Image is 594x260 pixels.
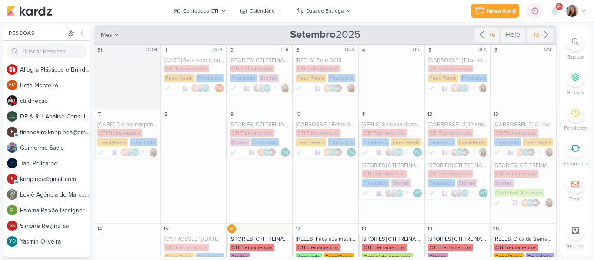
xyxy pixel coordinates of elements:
[271,85,276,92] span: +1
[164,57,225,64] div: [CARD] Setembro Amarelo
[384,148,410,157] div: Colaboradores: Franciluce Carvalho, Guilherme Savio, Yasmin Oliveira, cti direção
[451,86,457,91] p: BM
[283,151,288,155] p: YO
[230,244,274,251] div: CTI Treinamentos
[457,138,487,146] div: Feed/Reels
[230,138,250,146] div: Stories
[334,148,342,157] img: cti direção
[296,148,303,157] div: Finalizado
[494,138,521,146] div: Finalizado
[97,129,142,137] div: CTI Treinamentos
[462,191,468,196] p: YO
[294,46,302,54] div: 3
[95,46,104,54] div: 31
[469,190,474,197] span: +1
[7,174,17,184] div: knnpinda@gmail.com
[252,84,278,92] div: Colaboradores: Franciluce Carvalho, Guilherme Savio, Yasmin Oliveira, cti direção
[215,84,224,92] div: Responsável: Beth Monteiro
[569,195,582,203] p: Email
[347,148,356,157] div: Responsável: Yasmin Oliveira
[494,129,538,137] div: CTI Treinamentos
[362,236,423,243] div: [STORIES] CTI TREINAMENTOS
[426,110,434,118] div: 12
[164,236,225,243] div: [CARROSSEL 1] Dia do cliente
[230,121,290,128] div: [STORIES] CTI TREINAMENTOS
[20,112,90,121] div: D P & R H A n á l i s e C o n s u l t i v a
[360,46,368,54] div: 4
[131,148,140,157] div: Yasmin Oliveira
[428,138,455,146] div: Finalizado
[479,148,487,157] img: Franciluce Carvalho
[97,148,104,157] div: Finalizado
[545,198,554,207] div: Responsável: Franciluce Carvalho
[428,84,435,92] div: Finalizado
[130,138,157,146] div: Finalizado
[324,151,330,155] p: BM
[428,65,473,72] div: CTI Treinamentos
[7,80,17,90] div: Beth Monteiro
[20,81,90,90] div: B e t h M o n t e i r o
[7,158,17,168] img: Jani Policarpo
[362,189,369,197] div: Finalizado
[281,84,290,92] div: Responsável: Franciluce Carvalho
[479,148,487,157] div: Responsável: Franciluce Carvalho
[479,84,487,92] img: Franciluce Carvalho
[523,138,553,146] div: Feed/Reels
[192,86,198,91] p: BM
[20,190,90,199] div: L e v i ê A g ê n c i a d e M a r k e t i n g D i g i t a l
[20,65,90,74] div: A l l e g r a P l á s t i c o s e B r i n d e s P e r s o n a l i z a d o s
[7,44,87,58] input: Buscar Pessoas
[384,148,393,157] img: Franciluce Carvalho
[191,84,200,92] div: Beth Monteiro
[122,151,128,155] p: BM
[328,74,355,82] div: Finalizado
[164,84,171,92] div: Finalizado
[413,189,422,197] div: Responsável: Yasmin Oliveira
[527,201,533,205] p: YO
[345,46,357,53] div: QUA
[95,110,104,118] div: 7
[461,148,469,157] img: cti direção
[362,121,423,128] div: [REELS] Semana do consumidor
[494,198,501,207] div: Finalizado
[491,46,500,54] div: 6
[296,138,326,146] div: Feed/Reels
[362,244,407,251] div: CTI Treinamentos
[413,148,422,157] div: Yasmin Oliveira
[281,84,290,92] img: Franciluce Carvalho
[140,149,144,156] span: +1
[527,148,535,157] img: cti direção
[215,84,224,92] div: Beth Monteiro
[428,162,489,169] div: [STORIES] CTI TREINAMENTOS
[20,143,90,152] div: G u i l h e r m e S a v i o
[227,110,236,118] div: 9
[7,127,17,137] div: financeiro.knnpinda@gmail.com
[267,148,276,157] img: cti direção
[347,84,356,92] img: Franciluce Carvalho
[330,151,335,155] p: YO
[323,84,332,92] div: Beth Monteiro
[7,29,66,37] div: Pessoas
[230,148,237,157] div: Finalizado
[20,96,90,105] div: c t i d i r e ç ã o
[455,148,464,157] div: Yasmin Oliveira
[362,179,389,187] div: Finalizado
[494,121,554,128] div: [CARROSSEL 2] Cursos CTI Treinamentos
[566,5,578,17] img: Franciluce Carvalho
[132,151,138,155] p: YO
[7,95,17,106] img: cti direção
[557,3,562,10] span: 9+
[328,148,337,157] div: Yasmin Oliveira
[362,148,369,157] div: Finalizado
[404,190,408,197] span: +1
[428,129,473,137] div: CTI Treinamentos
[120,148,147,157] div: Colaboradores: Beth Monteiro, Guilherme Savio, Yasmin Oliveira, cti direção
[390,189,398,197] img: Guilherme Savio
[564,124,587,132] p: Pendente
[296,121,357,128] div: [CARROSSEL] Fotos do TCC da BC16
[296,244,340,251] div: CTI Treinamentos
[384,189,393,197] img: Franciluce Carvalho
[428,189,435,197] div: Finalizado
[7,221,17,231] div: Simone Regina Sa
[280,46,291,53] div: TER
